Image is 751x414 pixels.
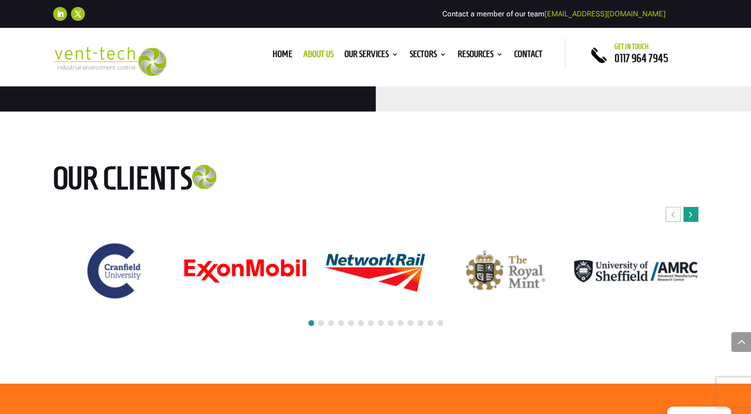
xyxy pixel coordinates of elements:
[184,259,307,283] img: ExonMobil logo
[53,7,67,21] a: Follow on LinkedIn
[303,51,334,62] a: About us
[273,51,292,62] a: Home
[314,242,437,300] img: Network Rail logo
[614,52,668,64] ringoverc2c-84e06f14122c: Call with Ringover
[443,250,567,292] div: 23 / 24
[683,207,698,222] div: Next slide
[53,161,267,200] h2: Our clients
[83,239,147,303] img: Cranfield University logo
[71,7,85,21] a: Follow on X
[313,242,437,301] div: 22 / 24
[53,47,167,76] img: 2023-09-27T08_35_16.549ZVENT-TECH---Clear-background
[545,9,666,18] a: [EMAIL_ADDRESS][DOMAIN_NAME]
[614,43,649,51] span: Get in touch
[442,9,666,18] span: Contact a member of our team
[466,250,546,292] img: The Royal Mint logo
[514,51,543,62] a: Contact
[574,260,698,283] div: 24 / 24
[574,260,697,282] img: AMRC
[344,51,399,62] a: Our Services
[410,51,447,62] a: Sectors
[53,238,177,304] div: 20 / 24
[458,51,503,62] a: Resources
[666,207,681,222] div: Previous slide
[183,258,307,284] div: 21 / 24
[614,52,668,64] a: 0117 964 7945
